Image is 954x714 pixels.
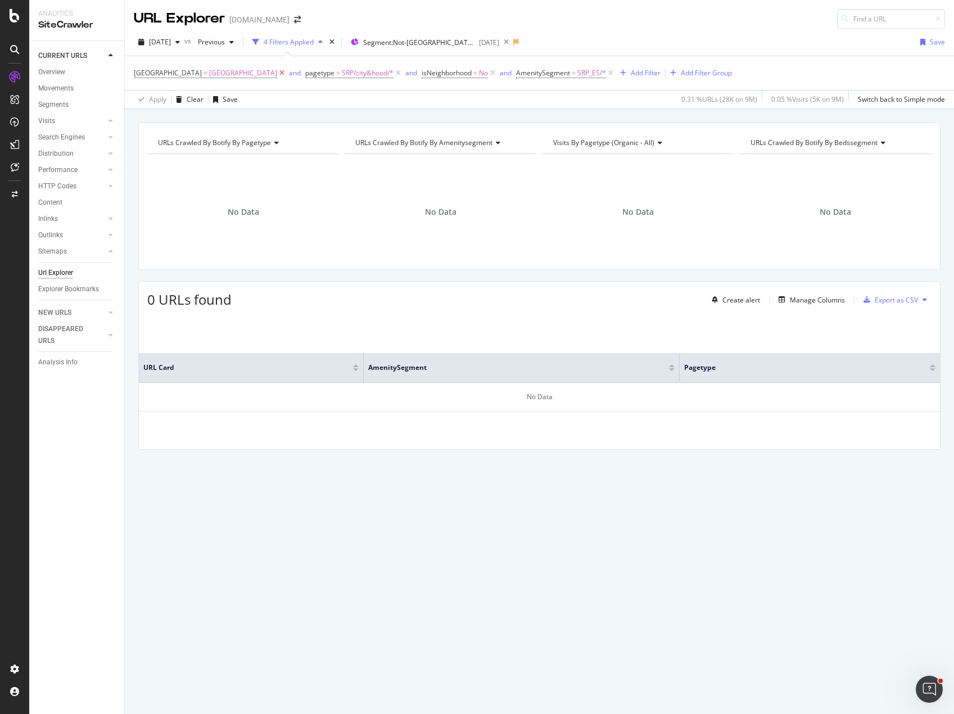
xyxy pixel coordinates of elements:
div: SiteCrawler [38,19,115,31]
a: Content [38,197,116,209]
a: DISAPPEARED URLS [38,323,105,347]
a: Movements [38,83,116,94]
div: Clear [187,94,204,104]
iframe: Intercom live chat [916,676,943,703]
span: URL Card [143,363,350,373]
a: Inlinks [38,213,105,225]
div: URL Explorer [134,9,225,28]
div: Analysis Info [38,356,78,368]
div: times [327,37,337,48]
span: SRP/city&hood/* [342,65,394,81]
a: Search Engines [38,132,105,143]
div: 0.31 % URLs ( 28K on 9M ) [681,94,757,104]
div: Distribution [38,148,74,160]
div: [DOMAIN_NAME] [229,14,290,25]
h4: URLs Crawled By Botify By pagetype [156,134,329,152]
button: Clear [171,91,204,109]
a: CURRENT URLS [38,50,105,62]
a: Url Explorer [38,267,116,279]
button: Segment:Not-[GEOGRAPHIC_DATA]-SRP[DATE] [346,33,499,51]
button: Save [916,33,945,51]
div: DISAPPEARED URLS [38,323,95,347]
span: = [204,68,207,78]
div: CURRENT URLS [38,50,87,62]
span: No Data [820,206,851,218]
button: Export as CSV [859,291,918,309]
span: vs [184,36,193,46]
span: SRP_ES/* [577,65,606,81]
span: No Data [425,206,456,218]
span: URLs Crawled By Botify By bedssegment [750,138,878,147]
span: pagetype [305,68,334,78]
div: NEW URLS [38,307,71,319]
a: Outlinks [38,229,105,241]
div: Save [223,94,238,104]
div: Create alert [722,295,760,305]
span: pagetype [684,363,913,373]
div: 4 Filters Applied [264,37,314,47]
h4: URLs Crawled By Botify By bedssegment [748,134,921,152]
button: Create alert [707,291,760,309]
div: and [289,68,301,78]
span: AmenitySegment [516,68,570,78]
button: and [289,67,301,78]
input: Find a URL [837,9,945,29]
button: Save [209,91,238,109]
div: Sitemaps [38,246,67,257]
span: isNeighborhood [422,68,472,78]
span: URLs Crawled By Botify By amenitysegment [355,138,492,147]
a: Analysis Info [38,356,116,368]
a: Sitemaps [38,246,105,257]
div: [DATE] [479,38,499,47]
div: Save [930,37,945,47]
div: Content [38,197,62,209]
div: Movements [38,83,74,94]
button: Add Filter Group [666,66,732,80]
span: = [572,68,576,78]
div: Search Engines [38,132,85,143]
span: [GEOGRAPHIC_DATA] [209,65,277,81]
div: Add Filter [631,68,661,78]
div: Analytics [38,9,115,19]
span: Visits by pagetype (organic - all) [553,138,654,147]
button: and [405,67,417,78]
button: and [500,67,512,78]
div: Visits [38,115,55,127]
span: 2025 Sep. 5th [149,37,171,47]
span: No [479,65,488,81]
span: = [473,68,477,78]
button: 4 Filters Applied [248,33,327,51]
div: No Data [139,383,940,412]
span: = [336,68,340,78]
div: Manage Columns [790,295,845,305]
span: URLs Crawled By Botify By pagetype [158,138,271,147]
span: Segment: Not-[GEOGRAPHIC_DATA]-SRP [363,38,476,47]
a: HTTP Codes [38,180,105,192]
button: [DATE] [134,33,184,51]
a: Performance [38,164,105,176]
div: and [500,68,512,78]
button: Add Filter [616,66,661,80]
div: HTTP Codes [38,180,76,192]
span: 0 URLs found [147,290,232,309]
div: Inlinks [38,213,58,225]
div: Overview [38,66,65,78]
div: Export as CSV [875,295,918,305]
div: Performance [38,164,78,176]
span: No Data [622,206,654,218]
span: [GEOGRAPHIC_DATA] [134,68,202,78]
button: Switch back to Simple mode [853,91,945,109]
span: Previous [193,37,225,47]
a: NEW URLS [38,307,105,319]
button: Previous [193,33,238,51]
div: 0.05 % Visits ( 5K on 9M ) [771,94,844,104]
div: arrow-right-arrow-left [294,16,301,24]
div: Outlinks [38,229,63,241]
div: Add Filter Group [681,68,732,78]
a: Visits [38,115,105,127]
h4: Visits by pagetype [551,134,724,152]
span: AmenitySegment [368,363,652,373]
a: Segments [38,99,116,111]
div: Segments [38,99,69,111]
div: and [405,68,417,78]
